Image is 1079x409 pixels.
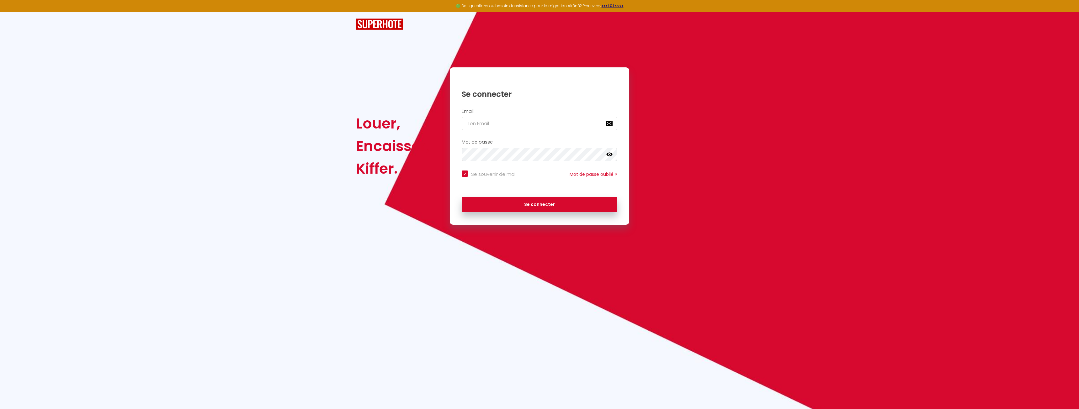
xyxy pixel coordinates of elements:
a: >>> ICI <<<< [602,3,624,8]
input: Ton Email [462,117,617,130]
div: Encaisser, [356,135,430,157]
div: Kiffer. [356,157,430,180]
button: Se connecter [462,197,617,212]
h1: Se connecter [462,89,617,99]
h2: Mot de passe [462,139,617,145]
h2: Email [462,109,617,114]
div: Louer, [356,112,430,135]
a: Mot de passe oublié ? [570,171,617,177]
img: SuperHote logo [356,18,403,30]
